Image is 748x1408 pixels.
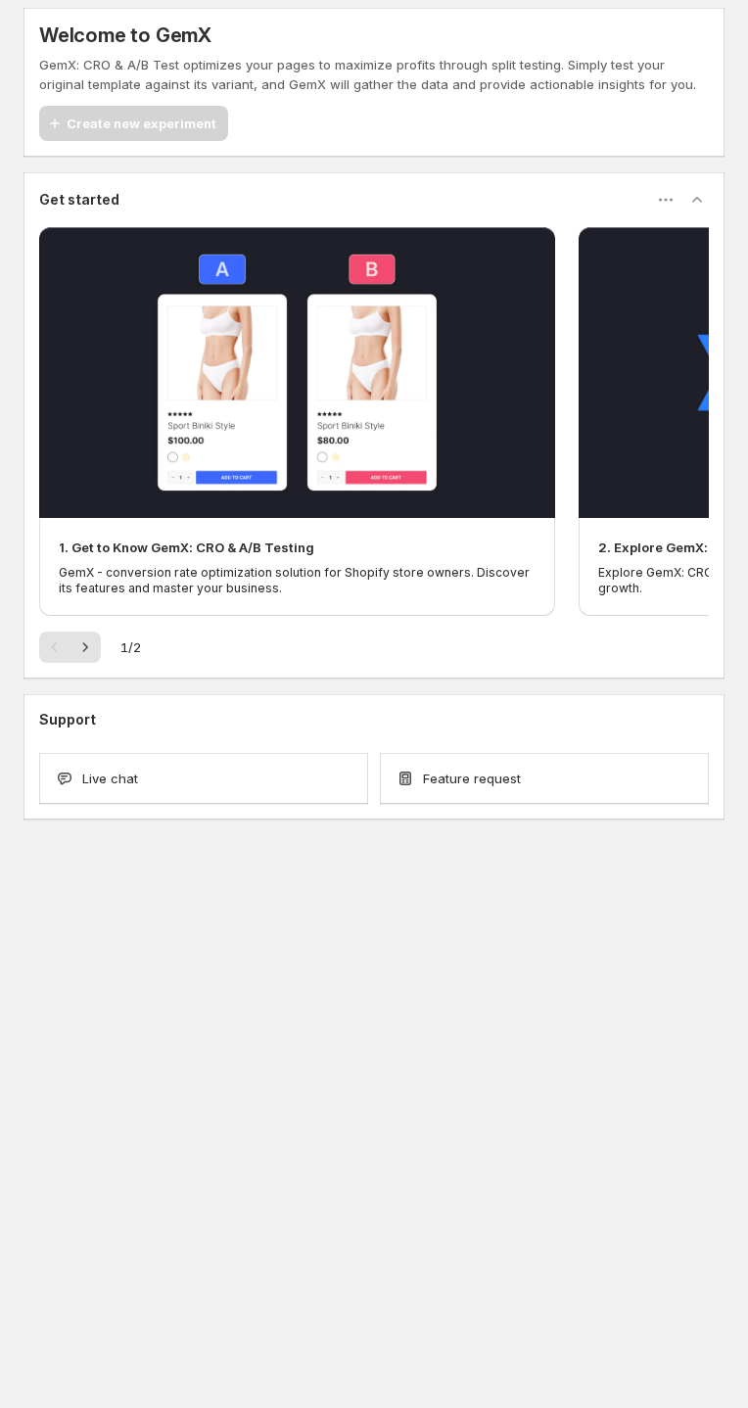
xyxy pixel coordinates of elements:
[82,769,138,788] span: Live chat
[423,769,521,788] span: Feature request
[59,565,536,596] p: GemX - conversion rate optimization solution for Shopify store owners. Discover its features and ...
[120,637,141,657] span: 1 / 2
[39,190,119,210] h3: Get started
[39,23,709,47] h5: Welcome to GemX
[39,55,709,94] p: GemX: CRO & A/B Test optimizes your pages to maximize profits through split testing. Simply test ...
[59,538,314,557] h2: 1. Get to Know GemX: CRO & A/B Testing
[39,710,96,729] h3: Support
